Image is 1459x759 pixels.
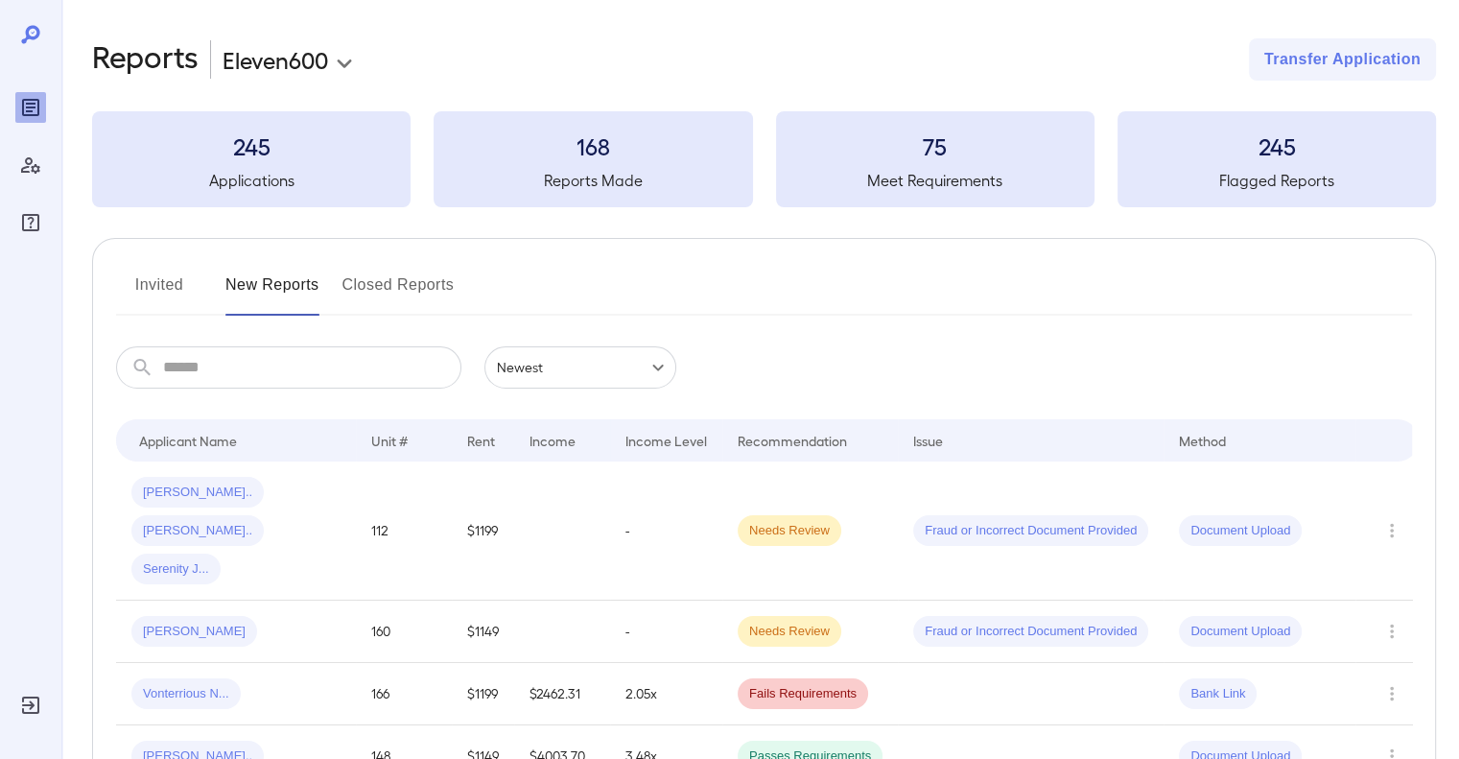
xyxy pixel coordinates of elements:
[1179,685,1257,703] span: Bank Link
[92,38,199,81] h2: Reports
[738,685,868,703] span: Fails Requirements
[484,346,676,389] div: Newest
[92,111,1436,207] summary: 245Applications168Reports Made75Meet Requirements245Flagged Reports
[131,522,264,540] span: [PERSON_NAME]..
[225,270,319,316] button: New Reports
[15,207,46,238] div: FAQ
[371,429,408,452] div: Unit #
[356,462,452,601] td: 112
[15,690,46,721] div: Log Out
[913,429,944,452] div: Issue
[223,44,328,75] p: Eleven600
[92,130,411,161] h3: 245
[610,663,722,725] td: 2.05x
[738,429,847,452] div: Recommendation
[738,522,841,540] span: Needs Review
[131,560,221,579] span: Serenity J...
[452,663,514,725] td: $1199
[738,623,841,641] span: Needs Review
[131,484,264,502] span: [PERSON_NAME]..
[452,462,514,601] td: $1199
[776,169,1094,192] h5: Meet Requirements
[356,663,452,725] td: 166
[610,601,722,663] td: -
[434,169,752,192] h5: Reports Made
[434,130,752,161] h3: 168
[1179,429,1226,452] div: Method
[776,130,1094,161] h3: 75
[116,270,202,316] button: Invited
[1118,169,1436,192] h5: Flagged Reports
[15,150,46,180] div: Manage Users
[1377,515,1407,546] button: Row Actions
[913,522,1148,540] span: Fraud or Incorrect Document Provided
[342,270,455,316] button: Closed Reports
[1377,678,1407,709] button: Row Actions
[1249,38,1436,81] button: Transfer Application
[139,429,237,452] div: Applicant Name
[92,169,411,192] h5: Applications
[1179,623,1302,641] span: Document Upload
[131,623,257,641] span: [PERSON_NAME]
[625,429,707,452] div: Income Level
[610,462,722,601] td: -
[1179,522,1302,540] span: Document Upload
[356,601,452,663] td: 160
[1118,130,1436,161] h3: 245
[514,663,610,725] td: $2462.31
[467,429,498,452] div: Rent
[529,429,576,452] div: Income
[452,601,514,663] td: $1149
[913,623,1148,641] span: Fraud or Incorrect Document Provided
[15,92,46,123] div: Reports
[131,685,241,703] span: Vonterrious N...
[1377,616,1407,647] button: Row Actions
